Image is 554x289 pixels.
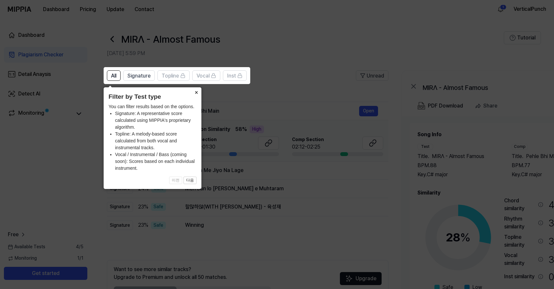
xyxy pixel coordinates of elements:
[115,110,197,131] li: Signature: A representative score calculated using MIPPIA's proprietary algorithm.
[157,70,190,81] button: Topline
[183,177,197,184] button: 다음
[162,72,179,80] span: Topline
[109,92,197,102] header: Filter by Test type
[227,72,236,80] span: Inst
[223,70,247,81] button: Inst
[197,72,210,80] span: Vocal
[192,70,220,81] button: Vocal
[123,70,155,81] button: Signature
[109,103,197,172] div: You can filter results based on the options.
[115,131,197,151] li: Topline: A melody-based score calculated from both vocal and instrumental tracks.
[115,151,197,172] li: Vocal / Instrumental / Bass (coming soon): Scores based on each individual instrument.
[107,70,121,81] button: All
[127,72,151,80] span: Signature
[191,87,201,96] button: Close
[111,72,116,80] span: All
